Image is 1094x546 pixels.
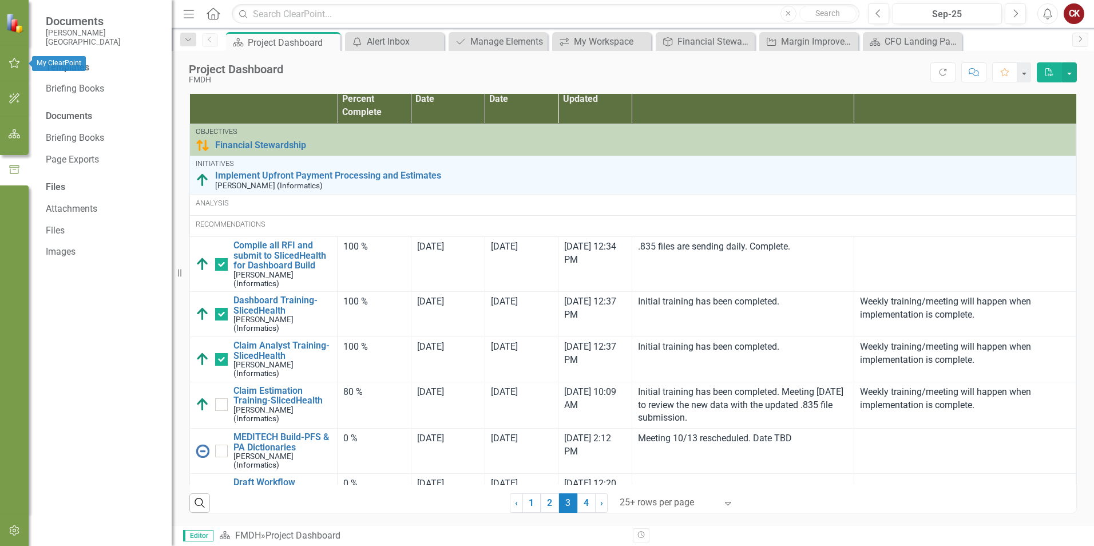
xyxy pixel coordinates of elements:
td: Double-Click to Edit Right Click for Context Menu [190,156,1076,194]
div: 0 % [343,432,405,445]
div: » [219,529,624,543]
img: Above Target [196,173,209,187]
td: Double-Click to Edit [485,337,558,382]
img: Above Target [196,398,209,412]
p: Weekly training/meeting will happen when implementation is complete. [860,386,1070,412]
div: [DATE] 12:37 PM [564,295,626,322]
div: My Workspace [574,34,648,49]
td: Double-Click to Edit [485,429,558,474]
div: 80 % [343,386,405,399]
span: [DATE] [417,341,444,352]
a: MEDITECH Build-PFS & PA Dictionaries [233,432,331,452]
input: Search ClearPoint... [232,4,859,24]
td: Double-Click to Edit [411,236,485,291]
td: Double-Click to Edit Right Click for Context Menu [190,236,338,291]
a: Files [46,224,160,238]
a: Financial Stewardship [659,34,752,49]
span: [DATE] [417,478,444,489]
p: .835 files are sending daily. Complete. [638,240,848,254]
a: Manage Elements [451,34,545,49]
img: Above Target [196,307,209,321]
td: Double-Click to Edit [338,236,411,291]
td: Double-Click to Edit [854,337,1076,382]
a: My Workspace [555,34,648,49]
td: Double-Click to Edit Right Click for Context Menu [190,429,338,474]
td: Double-Click to Edit [411,382,485,429]
td: Double-Click to Edit [632,292,854,337]
td: Double-Click to Edit [338,474,411,519]
div: My ClearPoint [32,56,86,71]
div: Financial Stewardship [677,34,752,49]
a: Compile all RFI and submit to SlicedHealth for Dashboard Build [233,240,331,271]
small: [PERSON_NAME] (Informatics) [233,452,331,469]
div: 100 % [343,240,405,254]
a: Briefing Books [46,132,160,145]
td: Double-Click to Edit [632,429,854,474]
div: 100 % [343,295,405,308]
td: Double-Click to Edit [338,292,411,337]
td: Double-Click to Edit [338,429,411,474]
div: [DATE] 10:09 AM [564,386,626,412]
td: Double-Click to Edit Right Click for Context Menu [190,292,338,337]
div: Analysis [196,198,1070,208]
td: Double-Click to Edit [485,382,558,429]
small: [PERSON_NAME] (Informatics) [233,406,331,423]
span: Documents [46,14,160,28]
a: Page Exports [46,153,160,167]
div: [DATE] 12:37 PM [564,341,626,367]
td: Double-Click to Edit [854,382,1076,429]
img: No Information [196,444,209,458]
td: Double-Click to Edit [411,292,485,337]
img: Caution [196,139,209,152]
td: Double-Click to Edit [411,337,485,382]
td: Double-Click to Edit Right Click for Context Menu [190,124,1076,156]
div: Margin Improvement Project [781,34,855,49]
button: CK [1064,3,1084,24]
p: Weekly training/meeting will happen when implementation is complete. [860,341,1070,367]
div: CFO Landing Page [885,34,959,49]
td: Double-Click to Edit [338,337,411,382]
span: [DATE] [491,478,518,489]
img: ClearPoint Strategy [6,13,26,33]
button: Search [799,6,857,22]
a: Implement Upfront Payment Processing and Estimates [215,171,1070,181]
img: Above Target [196,353,209,366]
div: Initiatives [196,160,1070,168]
td: Double-Click to Edit [190,194,1076,215]
div: Alert Inbox [367,34,441,49]
p: Weekly training/meeting will happen when implementation is complete. [860,295,1070,322]
td: Double-Click to Edit [632,382,854,429]
a: Margin Improvement Project [762,34,855,49]
p: Initial training has been completed. Meeting [DATE] to review the new data with the updated .835 ... [638,386,848,425]
img: Above Target [196,258,209,271]
div: [DATE] 12:20 PM [564,477,626,504]
small: [PERSON_NAME] (Informatics) [233,315,331,333]
td: Double-Click to Edit [854,236,1076,291]
div: Templates [46,61,160,74]
td: Double-Click to Edit [854,429,1076,474]
td: Double-Click to Edit [632,236,854,291]
td: Double-Click to Edit [411,429,485,474]
td: Double-Click to Edit [485,292,558,337]
div: Project Dashboard [248,35,338,50]
a: Claim Estimation Training-SlicedHealth [233,386,331,406]
div: Project Dashboard [265,530,340,541]
td: Double-Click to Edit [485,236,558,291]
span: [DATE] [491,241,518,252]
a: Images [46,246,160,259]
span: [DATE] [417,386,444,397]
td: Double-Click to Edit Right Click for Context Menu [190,474,338,519]
span: [DATE] [491,296,518,307]
td: Double-Click to Edit [632,337,854,382]
a: Attachments [46,203,160,216]
div: Files [46,181,160,194]
span: [DATE] [417,296,444,307]
a: 1 [522,493,541,513]
div: Sep-25 [897,7,998,21]
span: ‹ [515,497,518,508]
td: Double-Click to Edit [632,474,854,519]
a: 4 [577,493,596,513]
div: Recommendations [196,219,1070,230]
div: [DATE] 12:34 PM [564,240,626,267]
